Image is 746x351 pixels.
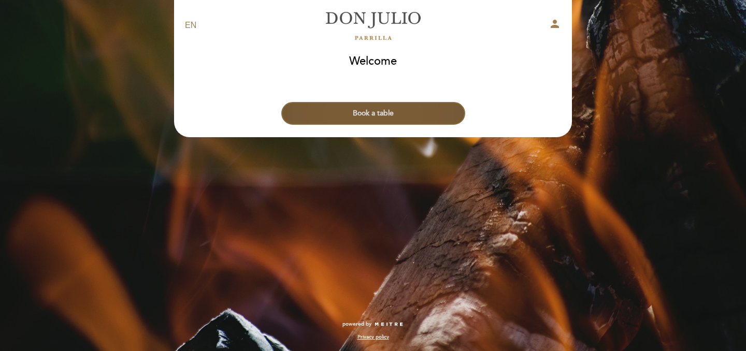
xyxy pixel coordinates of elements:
[349,55,397,68] h1: Welcome
[308,11,438,40] a: [PERSON_NAME]
[549,18,561,34] button: person
[281,102,465,125] button: Book a table
[549,18,561,30] i: person
[342,320,371,328] span: powered by
[357,333,389,341] a: Privacy policy
[342,320,404,328] a: powered by
[374,322,404,327] img: MEITRE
